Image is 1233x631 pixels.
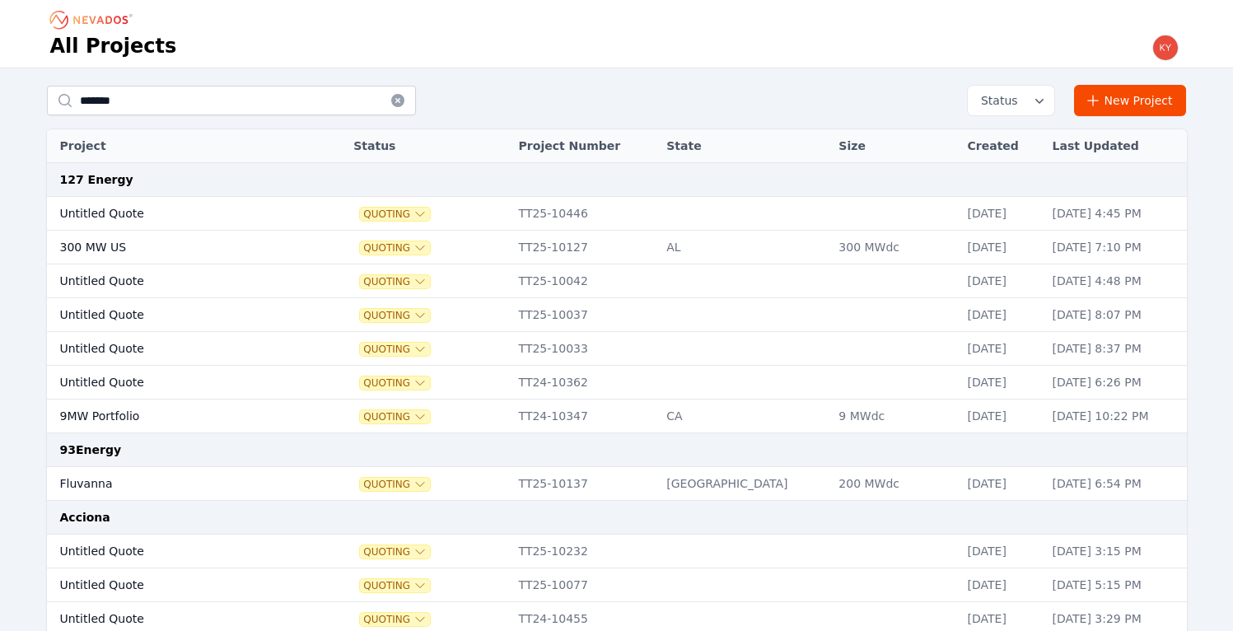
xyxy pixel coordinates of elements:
[47,163,1187,197] td: 127 Energy
[960,264,1044,298] td: [DATE]
[830,231,959,264] td: 300 MWdc
[50,7,138,33] nav: Breadcrumb
[960,366,1044,400] td: [DATE]
[511,535,659,568] td: TT25-10232
[960,231,1044,264] td: [DATE]
[360,376,430,390] button: Quoting
[511,264,659,298] td: TT25-10042
[1044,298,1187,332] td: [DATE] 8:07 PM
[1044,568,1187,602] td: [DATE] 5:15 PM
[1074,85,1187,116] a: New Project
[360,579,430,592] button: Quoting
[360,545,430,559] button: Quoting
[511,197,659,231] td: TT25-10446
[47,535,305,568] td: Untitled Quote
[47,298,1187,332] tr: Untitled QuoteQuotingTT25-10037[DATE][DATE] 8:07 PM
[47,467,1187,501] tr: FluvannaQuotingTT25-10137[GEOGRAPHIC_DATA]200 MWdc[DATE][DATE] 6:54 PM
[47,298,305,332] td: Untitled Quote
[360,478,430,491] button: Quoting
[47,129,305,163] th: Project
[360,208,430,221] button: Quoting
[47,231,305,264] td: 300 MW US
[658,467,830,501] td: [GEOGRAPHIC_DATA]
[960,568,1044,602] td: [DATE]
[47,433,1187,467] td: 93Energy
[47,366,1187,400] tr: Untitled QuoteQuotingTT24-10362[DATE][DATE] 6:26 PM
[360,309,430,322] button: Quoting
[47,501,1187,535] td: Acciona
[47,535,1187,568] tr: Untitled QuoteQuotingTT25-10232[DATE][DATE] 3:15 PM
[1044,535,1187,568] td: [DATE] 3:15 PM
[1044,366,1187,400] td: [DATE] 6:26 PM
[830,400,959,433] td: 9 MWdc
[511,231,659,264] td: TT25-10127
[47,332,1187,366] tr: Untitled QuoteQuotingTT25-10033[DATE][DATE] 8:37 PM
[1044,197,1187,231] td: [DATE] 4:45 PM
[1044,129,1187,163] th: Last Updated
[1044,264,1187,298] td: [DATE] 4:48 PM
[511,332,659,366] td: TT25-10033
[658,400,830,433] td: CA
[1044,332,1187,366] td: [DATE] 8:37 PM
[345,129,510,163] th: Status
[1044,400,1187,433] td: [DATE] 10:22 PM
[47,467,305,501] td: Fluvanna
[511,366,659,400] td: TT24-10362
[360,410,430,423] button: Quoting
[830,129,959,163] th: Size
[658,231,830,264] td: AL
[360,275,430,288] button: Quoting
[960,535,1044,568] td: [DATE]
[960,197,1044,231] td: [DATE]
[511,400,659,433] td: TT24-10347
[47,264,305,298] td: Untitled Quote
[47,264,1187,298] tr: Untitled QuoteQuotingTT25-10042[DATE][DATE] 4:48 PM
[511,129,659,163] th: Project Number
[360,613,430,626] button: Quoting
[960,129,1044,163] th: Created
[658,129,830,163] th: State
[960,467,1044,501] td: [DATE]
[47,197,305,231] td: Untitled Quote
[960,332,1044,366] td: [DATE]
[47,568,1187,602] tr: Untitled QuoteQuotingTT25-10077[DATE][DATE] 5:15 PM
[1152,35,1179,61] img: kyle.macdougall@nevados.solar
[511,568,659,602] td: TT25-10077
[360,241,430,255] button: Quoting
[960,400,1044,433] td: [DATE]
[47,197,1187,231] tr: Untitled QuoteQuotingTT25-10446[DATE][DATE] 4:45 PM
[47,332,305,366] td: Untitled Quote
[360,343,430,356] button: Quoting
[47,231,1187,264] tr: 300 MW USQuotingTT25-10127AL300 MWdc[DATE][DATE] 7:10 PM
[968,86,1054,115] button: Status
[1044,467,1187,501] td: [DATE] 6:54 PM
[47,400,1187,433] tr: 9MW PortfolioQuotingTT24-10347CA9 MWdc[DATE][DATE] 10:22 PM
[47,568,305,602] td: Untitled Quote
[830,467,959,501] td: 200 MWdc
[974,92,1018,109] span: Status
[47,366,305,400] td: Untitled Quote
[511,467,659,501] td: TT25-10137
[960,298,1044,332] td: [DATE]
[50,33,177,59] h1: All Projects
[511,298,659,332] td: TT25-10037
[1044,231,1187,264] td: [DATE] 7:10 PM
[47,400,305,433] td: 9MW Portfolio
